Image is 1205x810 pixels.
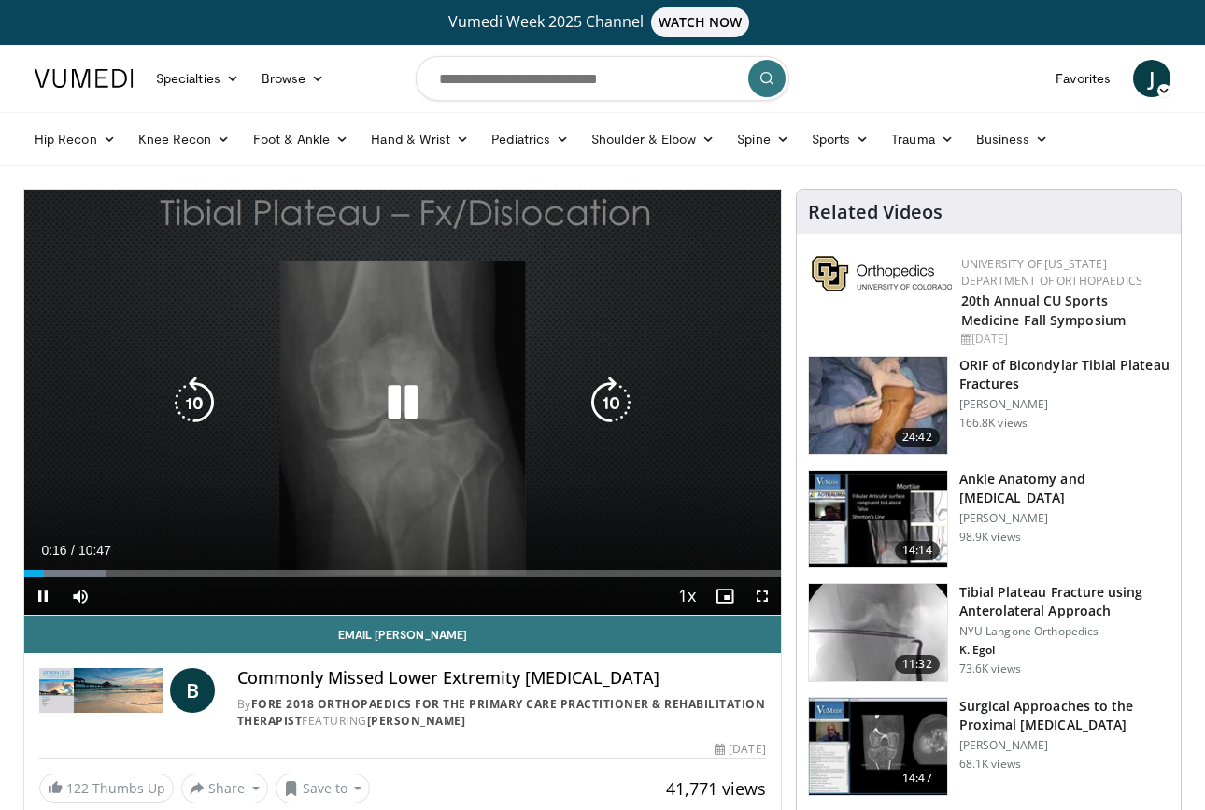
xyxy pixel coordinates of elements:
a: 24:42 ORIF of Bicondylar Tibial Plateau Fractures [PERSON_NAME] 166.8K views [808,356,1170,455]
span: 122 [66,779,89,797]
a: Pediatrics [480,121,580,158]
img: DA_UIUPltOAJ8wcH4xMDoxOjB1O8AjAz.150x105_q85_crop-smart_upscale.jpg [809,698,947,795]
a: [PERSON_NAME] [367,713,466,729]
a: J [1133,60,1170,97]
img: VuMedi Logo [35,69,134,88]
a: Spine [726,121,800,158]
span: 41,771 views [666,777,766,800]
a: Trauma [880,121,965,158]
img: FORE 2018 Orthopaedics for the Primary Care Practitioner & Rehabilitation Therapist [39,668,163,713]
input: Search topics, interventions [416,56,789,101]
p: NYU Langone Orthopedics [959,624,1170,639]
img: d079e22e-f623-40f6-8657-94e85635e1da.150x105_q85_crop-smart_upscale.jpg [809,471,947,568]
a: University of [US_STATE] Department of Orthopaedics [961,256,1142,289]
h3: ORIF of Bicondylar Tibial Plateau Fractures [959,356,1170,393]
a: Specialties [145,60,250,97]
div: Progress Bar [24,570,781,577]
a: Email [PERSON_NAME] [24,616,781,653]
p: 68.1K views [959,757,1021,772]
a: Favorites [1044,60,1122,97]
span: 24:42 [895,428,940,447]
button: Playback Rate [669,577,706,615]
span: 14:47 [895,769,940,788]
a: Hip Recon [23,121,127,158]
a: Hand & Wrist [360,121,480,158]
img: 9nZFQMepuQiumqNn4xMDoxOjBzMTt2bJ.150x105_q85_crop-smart_upscale.jpg [809,584,947,681]
button: Mute [62,577,99,615]
span: 10:47 [78,543,111,558]
a: FORE 2018 Orthopaedics for the Primary Care Practitioner & Rehabilitation Therapist [237,696,766,729]
p: 73.6K views [959,661,1021,676]
span: 11:32 [895,655,940,674]
div: By FEATURING [237,696,766,730]
div: [DATE] [715,741,765,758]
p: 166.8K views [959,416,1028,431]
a: B [170,668,215,713]
a: 14:47 Surgical Approaches to the Proximal [MEDICAL_DATA] [PERSON_NAME] 68.1K views [808,697,1170,796]
span: 0:16 [41,543,66,558]
a: Shoulder & Elbow [580,121,726,158]
p: [PERSON_NAME] [959,397,1170,412]
a: 20th Annual CU Sports Medicine Fall Symposium [961,291,1126,329]
p: 98.9K views [959,530,1021,545]
h4: Commonly Missed Lower Extremity [MEDICAL_DATA] [237,668,766,689]
span: / [71,543,75,558]
img: 355603a8-37da-49b6-856f-e00d7e9307d3.png.150x105_q85_autocrop_double_scale_upscale_version-0.2.png [812,256,952,291]
button: Fullscreen [744,577,781,615]
h3: Tibial Plateau Fracture using Anterolateral Approach [959,583,1170,620]
a: 11:32 Tibial Plateau Fracture using Anterolateral Approach NYU Langone Orthopedics K. Egol 73.6K ... [808,583,1170,682]
button: Share [181,774,268,803]
button: Enable picture-in-picture mode [706,577,744,615]
p: K. Egol [959,643,1170,658]
button: Pause [24,577,62,615]
a: Browse [250,60,336,97]
button: Save to [276,774,371,803]
img: Levy_Tib_Plat_100000366_3.jpg.150x105_q85_crop-smart_upscale.jpg [809,357,947,454]
span: WATCH NOW [651,7,750,37]
a: Sports [801,121,881,158]
a: 122 Thumbs Up [39,774,174,803]
video-js: Video Player [24,190,781,616]
a: Knee Recon [127,121,242,158]
a: Foot & Ankle [242,121,361,158]
h3: Ankle Anatomy and [MEDICAL_DATA] [959,470,1170,507]
a: 14:14 Ankle Anatomy and [MEDICAL_DATA] [PERSON_NAME] 98.9K views [808,470,1170,569]
span: 14:14 [895,541,940,560]
a: Business [965,121,1060,158]
h3: Surgical Approaches to the Proximal [MEDICAL_DATA] [959,697,1170,734]
p: [PERSON_NAME] [959,738,1170,753]
h4: Related Videos [808,201,943,223]
a: Vumedi Week 2025 ChannelWATCH NOW [37,7,1168,37]
div: [DATE] [961,331,1166,348]
p: [PERSON_NAME] [959,511,1170,526]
